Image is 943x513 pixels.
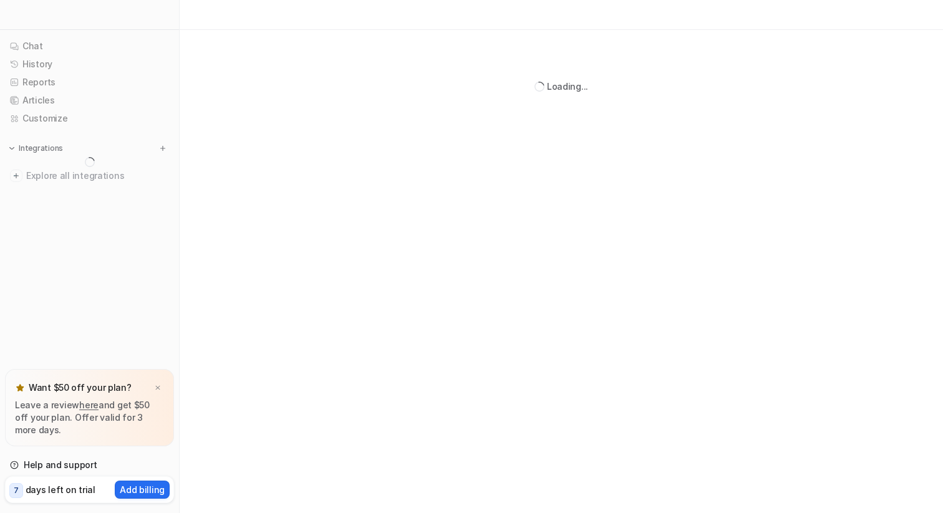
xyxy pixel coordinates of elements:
[5,55,174,73] a: History
[10,170,22,182] img: explore all integrations
[15,399,164,436] p: Leave a review and get $50 off your plan. Offer valid for 3 more days.
[115,481,170,499] button: Add billing
[5,92,174,109] a: Articles
[79,400,99,410] a: here
[26,166,169,186] span: Explore all integrations
[7,144,16,153] img: expand menu
[547,80,588,93] div: Loading...
[5,142,67,155] button: Integrations
[158,144,167,153] img: menu_add.svg
[26,483,95,496] p: days left on trial
[15,383,25,393] img: star
[120,483,165,496] p: Add billing
[14,485,19,496] p: 7
[5,167,174,185] a: Explore all integrations
[5,456,174,474] a: Help and support
[5,110,174,127] a: Customize
[19,143,63,153] p: Integrations
[29,381,132,394] p: Want $50 off your plan?
[5,37,174,55] a: Chat
[5,74,174,91] a: Reports
[154,384,162,392] img: x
